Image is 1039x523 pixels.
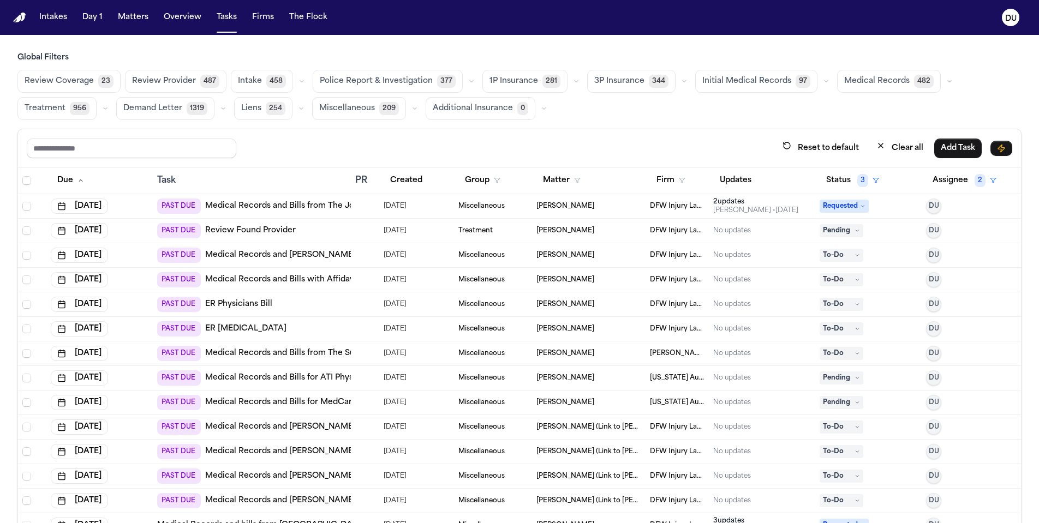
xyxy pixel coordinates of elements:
h3: Global Filters [17,52,1022,63]
button: The Flock [285,8,332,27]
span: 3P Insurance [594,76,644,87]
span: 281 [542,75,560,88]
span: Review Provider [132,76,196,87]
button: Intake458 [231,70,293,93]
span: 1319 [187,102,207,115]
button: Initial Medical Records97 [695,70,817,93]
span: 209 [379,102,399,115]
button: Clear all [870,138,930,158]
button: Treatment956 [17,97,97,120]
span: 23 [98,75,114,88]
span: 254 [266,102,285,115]
span: Treatment [25,103,65,114]
span: 487 [200,75,219,88]
a: Home [13,13,26,23]
button: Police Report & Investigation377 [313,70,463,93]
span: Liens [241,103,261,114]
button: Tasks [212,8,241,27]
button: Review Coverage23 [17,70,121,93]
span: Miscellaneous [319,103,375,114]
button: Overview [159,8,206,27]
button: Day 1 [78,8,107,27]
span: 0 [517,102,528,115]
span: 458 [266,75,286,88]
button: Immediate Task [990,141,1012,156]
button: Review Provider487 [125,70,226,93]
span: Demand Letter [123,103,182,114]
span: Intake [238,76,262,87]
span: 344 [649,75,668,88]
span: 97 [796,75,810,88]
span: Initial Medical Records [702,76,791,87]
span: Additional Insurance [433,103,513,114]
button: Matters [114,8,153,27]
button: Demand Letter1319 [116,97,214,120]
span: Police Report & Investigation [320,76,433,87]
button: Liens254 [234,97,292,120]
button: 1P Insurance281 [482,70,568,93]
span: Medical Records [844,76,910,87]
button: 3P Insurance344 [587,70,676,93]
button: Intakes [35,8,71,27]
button: Firms [248,8,278,27]
button: Reset to default [776,138,865,158]
button: Additional Insurance0 [426,97,535,120]
span: 482 [914,75,934,88]
img: Finch Logo [13,13,26,23]
button: Medical Records482 [837,70,941,93]
span: 956 [70,102,89,115]
button: Miscellaneous209 [312,97,406,120]
span: 1P Insurance [489,76,538,87]
span: 377 [437,75,456,88]
span: Review Coverage [25,76,94,87]
button: Add Task [934,139,982,158]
